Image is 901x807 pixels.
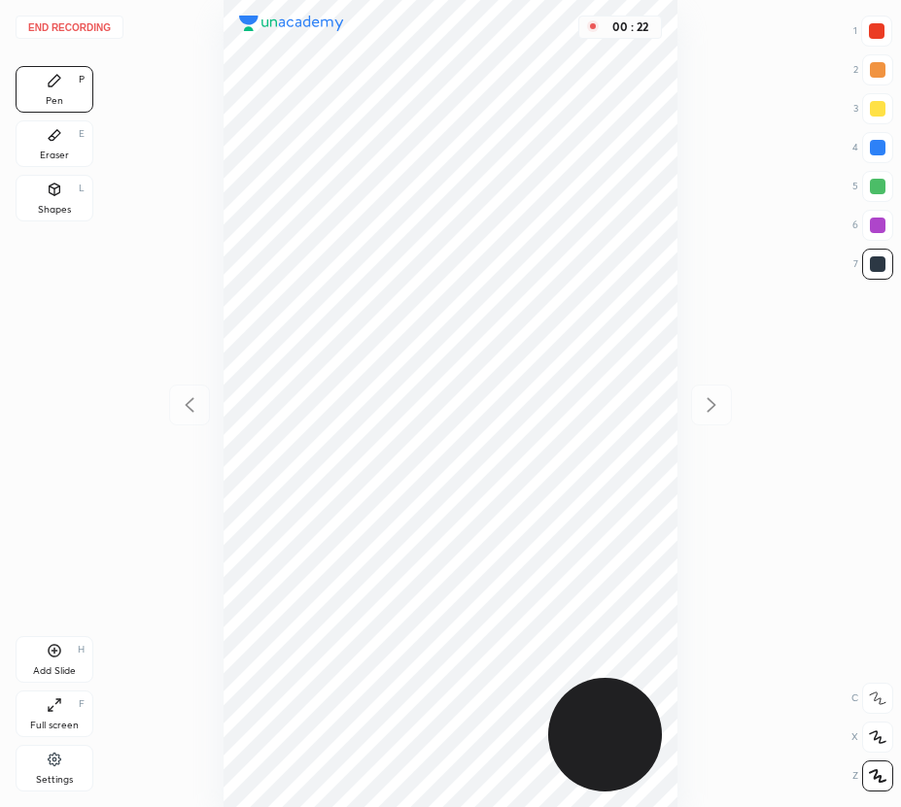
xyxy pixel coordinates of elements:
[40,151,69,160] div: Eraser
[853,54,893,85] div: 2
[852,171,893,202] div: 5
[16,16,123,39] button: End recording
[851,683,893,714] div: C
[36,775,73,785] div: Settings
[79,184,85,193] div: L
[79,129,85,139] div: E
[606,20,653,34] div: 00 : 22
[852,210,893,241] div: 6
[851,722,893,753] div: X
[853,16,892,47] div: 1
[853,93,893,124] div: 3
[78,645,85,655] div: H
[38,205,71,215] div: Shapes
[852,760,893,791] div: Z
[239,16,344,31] img: logo.38c385cc.svg
[853,249,893,280] div: 7
[46,96,63,106] div: Pen
[33,666,76,676] div: Add Slide
[79,75,85,84] div: P
[79,699,85,709] div: F
[852,132,893,163] div: 4
[30,721,79,730] div: Full screen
